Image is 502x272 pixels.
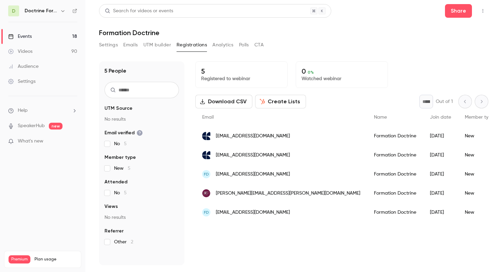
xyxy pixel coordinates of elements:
button: UTM builder [143,40,171,50]
span: 5 [124,141,127,146]
span: 2 [131,240,133,244]
div: New [458,126,501,146]
span: UTM Source [104,105,133,112]
span: 5 [128,166,130,171]
div: New [458,203,501,222]
span: Email verified [104,130,143,136]
span: Premium [9,255,30,263]
p: Registered to webinar [201,75,282,82]
p: No results [104,116,179,123]
div: Videos [8,48,32,55]
button: Emails [123,40,138,50]
span: [EMAIL_ADDRESS][DOMAIN_NAME] [216,133,290,140]
span: [EMAIL_ADDRESS][DOMAIN_NAME] [216,171,290,178]
button: CTA [254,40,264,50]
span: Member type [465,115,494,120]
button: Download CSV [195,95,252,108]
div: Formation Doctrine [367,165,423,184]
button: Settings [99,40,118,50]
p: 5 [201,67,282,75]
h1: 5 People [104,67,126,75]
button: Share [445,4,472,18]
p: Out of 1 [436,98,453,105]
span: 0 % [308,70,314,75]
span: Other [114,239,133,245]
span: Member type [104,154,136,161]
span: No [114,140,127,147]
div: New [458,165,501,184]
div: Formation Doctrine [367,126,423,146]
div: [DATE] [423,203,458,222]
span: [PERSON_NAME][EMAIL_ADDRESS][PERSON_NAME][DOMAIN_NAME] [216,190,360,197]
span: Join date [430,115,451,120]
div: New [458,146,501,165]
span: Help [18,107,28,114]
span: Plan usage [34,257,77,262]
img: cgr.legal [202,151,210,159]
img: planty-avocat.fr [202,189,210,197]
button: Create Lists [255,95,306,108]
span: What's new [18,138,43,145]
div: Audience [8,63,39,70]
h1: Formation Doctrine [99,29,488,37]
button: Analytics [212,40,234,50]
img: cgr.legal [202,132,210,140]
span: Views [104,203,118,210]
span: Email [202,115,214,120]
div: Settings [8,78,36,85]
p: Watched webinar [302,75,382,82]
div: Events [8,33,32,40]
span: new [49,123,62,130]
span: 5 [124,191,127,195]
button: Registrations [177,40,207,50]
div: Search for videos or events [105,7,173,15]
span: Name [374,115,387,120]
section: facet-groups [104,105,179,245]
li: help-dropdown-opener [8,107,77,114]
span: FD [204,171,209,177]
span: [EMAIL_ADDRESS][DOMAIN_NAME] [216,209,290,216]
div: [DATE] [423,165,458,184]
span: Attended [104,179,127,185]
span: New [114,165,130,172]
div: [DATE] [423,146,458,165]
button: Polls [239,40,249,50]
span: No [114,190,127,196]
div: [DATE] [423,126,458,146]
div: Formation Doctrine [367,184,423,203]
p: No results [104,214,179,221]
span: [EMAIL_ADDRESS][DOMAIN_NAME] [216,152,290,159]
div: [DATE] [423,184,458,203]
div: Formation Doctrine [367,203,423,222]
a: SpeakerHub [18,122,45,130]
span: FD [204,209,209,215]
h6: Doctrine Formation Avocats [25,7,57,14]
span: D [12,7,15,15]
p: 0 [302,67,382,75]
span: Referrer [104,228,124,235]
div: New [458,184,501,203]
iframe: Noticeable Trigger [69,138,77,145]
div: Formation Doctrine [367,146,423,165]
